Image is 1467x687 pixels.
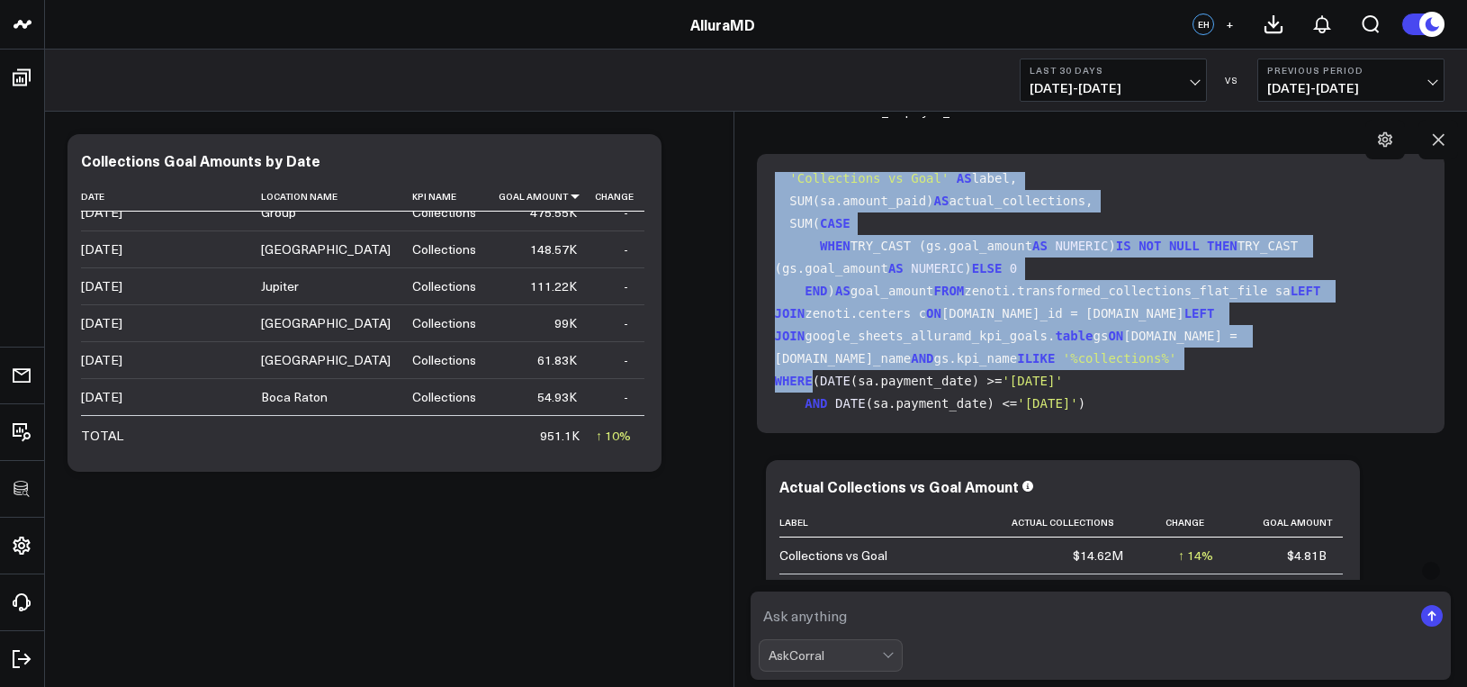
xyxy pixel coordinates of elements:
b: Last 30 Days [1030,65,1197,76]
div: [DATE] [81,314,122,332]
div: Collections vs Goal [779,547,887,565]
div: [GEOGRAPHIC_DATA] [261,314,391,332]
code: label, SUM(sa.amount_paid) actual_collections, SUM( TRY_CAST (gs.goal_amount ) TRY_CAST (gs.goal_... [775,145,1435,415]
span: NULL [1169,239,1200,253]
span: AND [805,396,827,411]
b: Previous Period [1267,65,1435,76]
span: AS [957,171,972,185]
div: $4.81B [1287,547,1327,565]
div: [DATE] [81,388,122,406]
div: Collections [412,203,476,221]
span: DATE [820,374,850,388]
span: + [1226,18,1234,31]
div: ↑ 14% [1178,547,1213,565]
button: Last 30 Days[DATE]-[DATE] [1020,59,1207,102]
div: [DATE] [81,351,122,369]
div: $14.62M [1073,547,1123,565]
th: Change [593,182,644,212]
span: [DATE] - [DATE] [1030,81,1197,95]
th: Location Name [261,182,412,212]
span: THEN [1207,239,1237,253]
div: Collections [412,314,476,332]
div: - [624,388,628,406]
th: Label [779,508,959,538]
button: Previous Period[DATE]-[DATE] [1257,59,1444,102]
span: FROM [934,284,965,298]
th: Goal Amount [495,182,593,212]
div: 61.83K [537,351,577,369]
div: [GEOGRAPHIC_DATA] [261,351,391,369]
div: - [624,203,628,221]
span: AND [911,351,933,366]
th: Date [81,182,261,212]
div: Collections [412,351,476,369]
span: ELSE [972,261,1003,276]
div: Actual Collections vs Goal Amount [779,476,1019,496]
div: [DATE] [81,277,122,295]
div: EH [1192,14,1214,35]
th: Actual Collections [959,508,1139,538]
span: ILIKE [1017,351,1055,366]
span: DATE [835,396,866,411]
span: AS [835,284,850,298]
th: Kpi Name [412,182,495,212]
div: AskCorral [769,648,882,663]
div: Jupiter [261,277,299,295]
div: - [624,314,628,332]
span: AS [888,261,904,276]
div: - [624,240,628,258]
span: WHEN [820,239,850,253]
div: - [624,277,628,295]
span: AS [934,194,949,208]
span: [DATE] - [DATE] [1267,81,1435,95]
div: Collections [412,240,476,258]
div: 111.22K [530,277,577,295]
div: 475.55K [530,203,577,221]
div: - [624,351,628,369]
span: AS [1032,239,1048,253]
span: CASE [820,216,850,231]
span: '[DATE]' [1002,374,1062,388]
div: Collections [412,388,476,406]
span: NUMERIC [911,261,964,276]
div: 99K [554,314,577,332]
span: NOT [1138,239,1161,253]
th: Goal Amount [1229,508,1343,538]
div: ↑ 10% [596,427,631,445]
span: ON [1108,329,1123,343]
div: Collections [412,277,476,295]
span: 0 [1010,261,1017,276]
div: Group [261,203,296,221]
a: AlluraMD [690,14,755,34]
div: 54.93K [537,388,577,406]
div: 148.57K [530,240,577,258]
div: Boca Raton [261,388,328,406]
span: '%collections%' [1063,351,1176,366]
span: NUMERIC [1055,239,1108,253]
span: ON [926,306,941,321]
span: END [805,284,827,298]
span: 'Collections vs Goal' [789,171,949,185]
div: VS [1216,75,1248,86]
div: TOTAL [81,427,123,445]
span: table [1055,329,1093,343]
span: WHERE [775,374,813,388]
div: 951.1K [540,427,580,445]
div: [DATE] [81,203,122,221]
div: Collections Goal Amounts by Date [81,150,320,170]
span: '[DATE]' [1017,396,1077,411]
span: IS [1116,239,1131,253]
div: [DATE] [81,240,122,258]
th: Change [1139,508,1229,538]
div: [GEOGRAPHIC_DATA] [261,240,391,258]
button: + [1219,14,1240,35]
